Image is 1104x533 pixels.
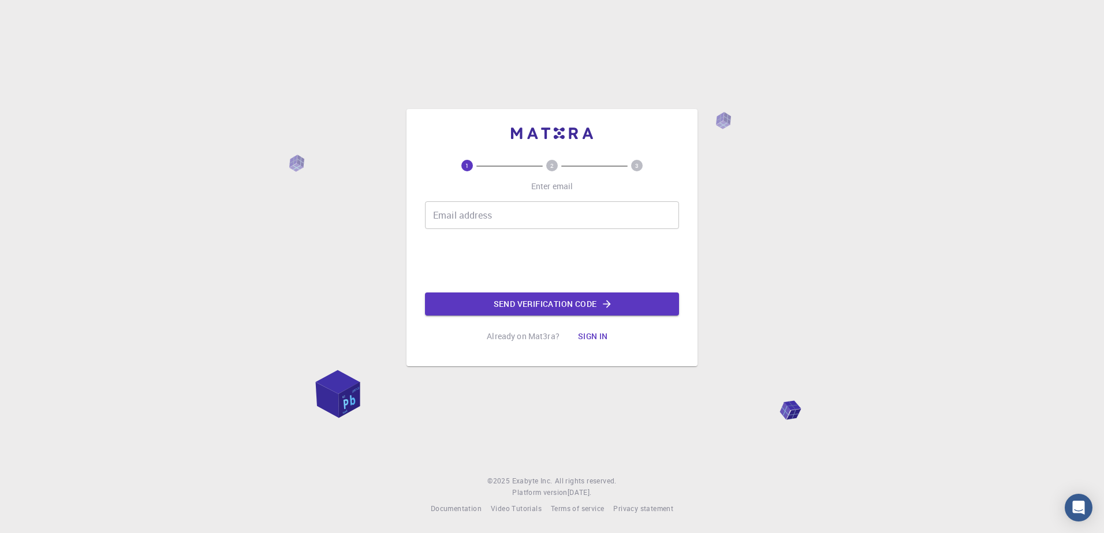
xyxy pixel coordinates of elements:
[613,503,673,515] a: Privacy statement
[569,325,617,348] button: Sign in
[613,504,673,513] span: Privacy statement
[568,487,592,498] a: [DATE].
[550,162,554,170] text: 2
[464,238,640,283] iframe: reCAPTCHA
[512,476,553,485] span: Exabyte Inc.
[551,503,604,515] a: Terms of service
[512,487,567,498] span: Platform version
[555,475,617,487] span: All rights reserved.
[491,503,542,515] a: Video Tutorials
[531,181,573,192] p: Enter email
[568,487,592,497] span: [DATE] .
[465,162,469,170] text: 1
[491,504,542,513] span: Video Tutorials
[635,162,639,170] text: 3
[487,475,512,487] span: © 2025
[512,475,553,487] a: Exabyte Inc.
[431,503,482,515] a: Documentation
[425,292,679,316] button: Send verification code
[487,331,560,342] p: Already on Mat3ra?
[431,504,482,513] span: Documentation
[551,504,604,513] span: Terms of service
[1065,494,1092,521] div: Open Intercom Messenger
